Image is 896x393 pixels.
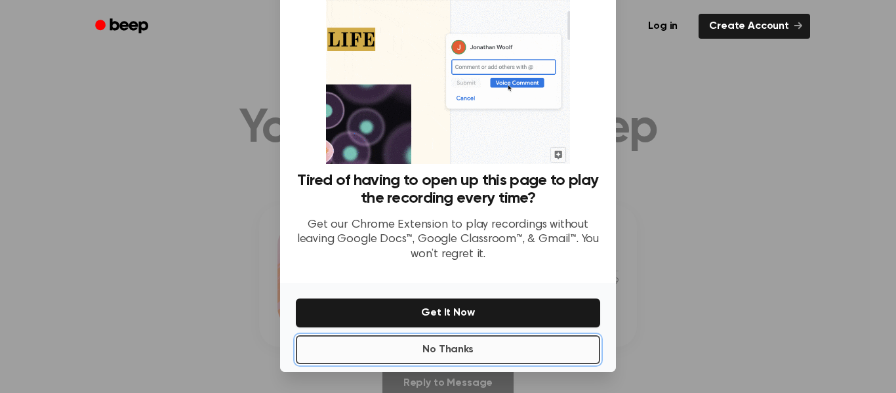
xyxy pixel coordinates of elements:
button: No Thanks [296,335,600,364]
h3: Tired of having to open up this page to play the recording every time? [296,172,600,207]
a: Create Account [699,14,810,39]
button: Get It Now [296,299,600,327]
a: Beep [86,14,160,39]
a: Log in [635,11,691,41]
p: Get our Chrome Extension to play recordings without leaving Google Docs™, Google Classroom™, & Gm... [296,218,600,262]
